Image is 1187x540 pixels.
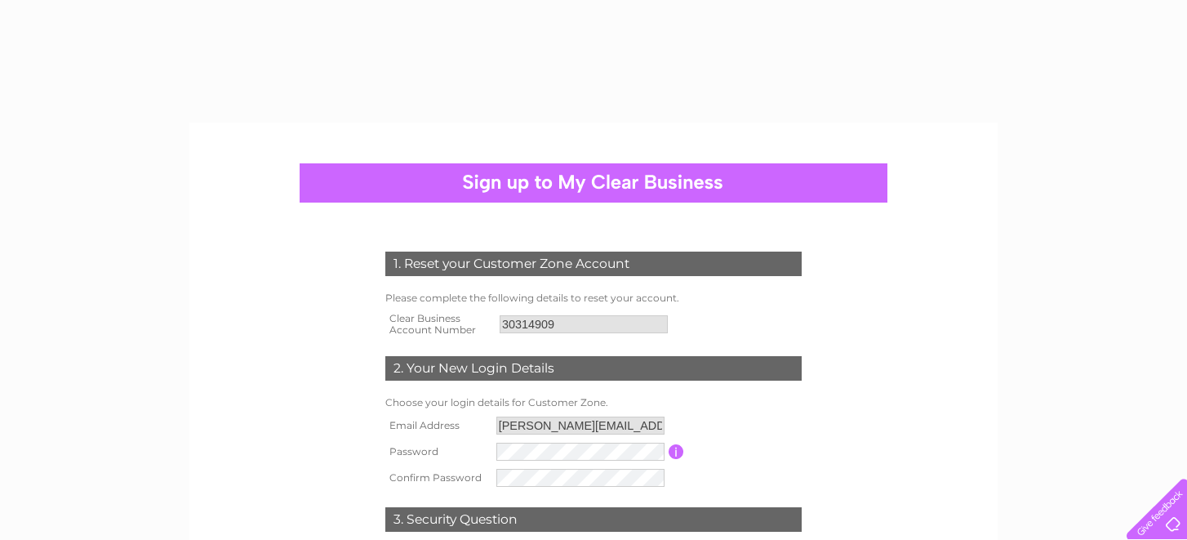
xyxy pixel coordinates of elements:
[385,507,802,532] div: 3. Security Question
[381,308,496,341] th: Clear Business Account Number
[381,465,492,491] th: Confirm Password
[381,393,806,413] td: Choose your login details for Customer Zone.
[385,356,802,381] div: 2. Your New Login Details
[669,444,684,459] input: Information
[381,413,492,439] th: Email Address
[381,288,806,308] td: Please complete the following details to reset your account.
[381,439,492,465] th: Password
[385,252,802,276] div: 1. Reset your Customer Zone Account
